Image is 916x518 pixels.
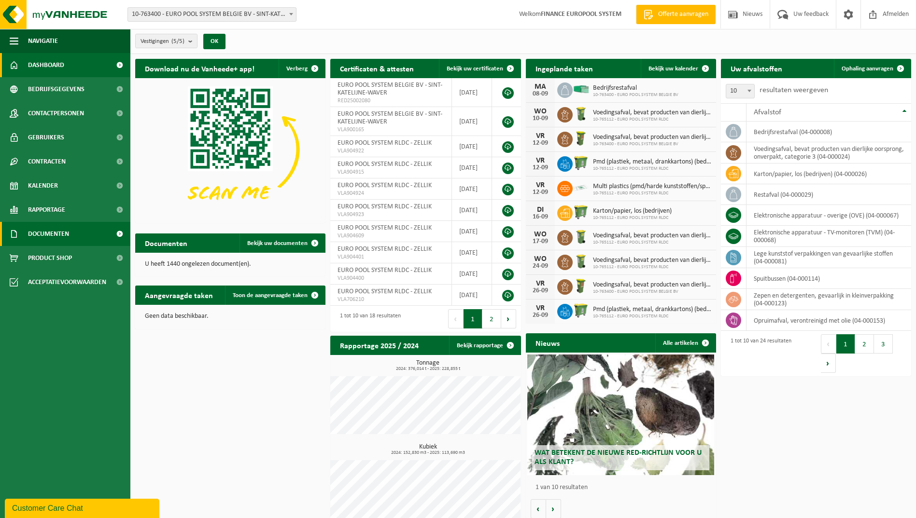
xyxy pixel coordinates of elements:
td: [DATE] [452,157,492,178]
span: 10-763400 - EURO POOL SYSTEM BELGIE BV [593,141,711,147]
span: Contactpersonen [28,101,84,125]
span: RED25002080 [338,97,444,105]
h2: Aangevraagde taken [135,286,223,304]
a: Ophaling aanvragen [834,59,910,78]
span: Bekijk uw kalender [648,66,698,72]
span: 2024: 152,830 m3 - 2025: 113,690 m3 [335,450,521,455]
span: EURO POOL SYSTEM RLDC - ZELLIK [338,288,432,295]
span: Pmd (plastiek, metaal, drankkartons) (bedrijven) [593,158,711,166]
span: EURO POOL SYSTEM RLDC - ZELLIK [338,224,432,232]
span: Voedingsafval, bevat producten van dierlijke oorsprong, onverpakt, categorie 3 [593,232,711,240]
div: WO [531,255,550,263]
button: 3 [874,334,893,354]
a: Bekijk uw documenten [240,233,324,253]
span: Dashboard [28,53,64,77]
h2: Certificaten & attesten [330,59,423,78]
div: VR [531,157,550,164]
img: WB-0770-HPE-GN-50 [573,204,589,220]
div: VR [531,132,550,140]
span: VLA706210 [338,296,444,303]
span: Wat betekent de nieuwe RED-richtlijn voor u als klant? [535,449,702,466]
a: Offerte aanvragen [636,5,716,24]
span: 2024: 376,014 t - 2025: 228,855 t [335,367,521,371]
span: Verberg [286,66,308,72]
span: 10-763400 - EURO POOL SYSTEM BELGIE BV - SINT-KATELIJNE-WAVER [128,8,296,21]
img: WB-0770-HPE-GN-50 [573,302,589,319]
td: restafval (04-000029) [747,184,911,205]
div: 17-09 [531,238,550,245]
h2: Nieuws [526,333,569,352]
div: 10-09 [531,115,550,122]
div: 26-09 [531,312,550,319]
span: Offerte aanvragen [656,10,711,19]
span: 10-765112 - EURO POOL SYSTEM RLDC [593,215,672,221]
button: 2 [855,334,874,354]
a: Bekijk uw certificaten [439,59,520,78]
td: [DATE] [452,107,492,136]
div: MA [531,83,550,91]
a: Bekijk uw kalender [641,59,715,78]
td: [DATE] [452,242,492,263]
span: 10-765112 - EURO POOL SYSTEM RLDC [593,314,711,319]
img: LP-SK-00500-LPE-16 [573,179,589,196]
td: [DATE] [452,200,492,221]
span: Afvalstof [754,109,781,116]
div: 16-09 [531,214,550,220]
div: 26-09 [531,287,550,294]
span: 10-763400 - EURO POOL SYSTEM BELGIE BV [593,92,678,98]
a: Wat betekent de nieuwe RED-richtlijn voor u als klant? [527,354,714,475]
span: VLA904400 [338,274,444,282]
td: [DATE] [452,178,492,200]
span: EURO POOL SYSTEM RLDC - ZELLIK [338,139,432,147]
span: EURO POOL SYSTEM RLDC - ZELLIK [338,267,432,274]
div: DI [531,206,550,214]
span: Bekijk uw documenten [247,240,308,246]
h2: Ingeplande taken [526,59,603,78]
td: [DATE] [452,221,492,242]
img: HK-XP-30-GN-00 [573,85,589,94]
h2: Rapportage 2025 / 2024 [330,336,428,354]
td: [DATE] [452,78,492,107]
span: VLA904401 [338,253,444,261]
span: Documenten [28,222,69,246]
span: 10-765112 - EURO POOL SYSTEM RLDC [593,166,711,172]
span: 10 [726,84,755,98]
span: Contracten [28,150,66,174]
button: 2 [482,309,501,328]
span: 10-765112 - EURO POOL SYSTEM RLDC [593,264,711,270]
span: VLA904609 [338,232,444,240]
button: Next [821,354,836,373]
strong: FINANCE EUROPOOL SYSTEM [541,11,621,18]
span: VLA900165 [338,126,444,134]
td: [DATE] [452,285,492,306]
span: Karton/papier, los (bedrijven) [593,207,672,215]
span: Bekijk uw certificaten [447,66,503,72]
div: 08-09 [531,91,550,97]
h2: Download nu de Vanheede+ app! [135,59,264,78]
div: VR [531,181,550,189]
span: Voedingsafval, bevat producten van dierlijke oorsprong, onverpakt, categorie 3 [593,134,711,141]
td: bedrijfsrestafval (04-000008) [747,122,911,142]
img: WB-0140-HPE-GN-50 [573,229,589,245]
span: EURO POOL SYSTEM BELGIE BV - SINT-KATELIJNE-WAVER [338,110,442,125]
h2: Uw afvalstoffen [721,59,792,78]
span: VLA904923 [338,211,444,218]
button: Verberg [279,59,324,78]
td: lege kunststof verpakkingen van gevaarlijke stoffen (04-000081) [747,247,911,268]
img: WB-0140-HPE-GN-50 [573,253,589,270]
div: 1 tot 10 van 18 resultaten [335,308,401,329]
span: Voedingsafval, bevat producten van dierlijke oorsprong, onverpakt, categorie 3 [593,109,711,117]
button: Previous [448,309,464,328]
img: WB-0060-HPE-GN-50 [573,130,589,147]
iframe: chat widget [5,497,161,518]
td: voedingsafval, bevat producten van dierlijke oorsprong, onverpakt, categorie 3 (04-000024) [747,142,911,164]
td: spuitbussen (04-000114) [747,268,911,289]
span: Rapportage [28,198,65,222]
span: Kalender [28,174,58,198]
td: elektronische apparatuur - overige (OVE) (04-000067) [747,205,911,226]
span: Voedingsafval, bevat producten van dierlijke oorsprong, onverpakt, categorie 3 [593,281,711,289]
td: karton/papier, los (bedrijven) (04-000026) [747,164,911,184]
span: Bedrijfsrestafval [593,84,678,92]
span: Acceptatievoorwaarden [28,270,106,294]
